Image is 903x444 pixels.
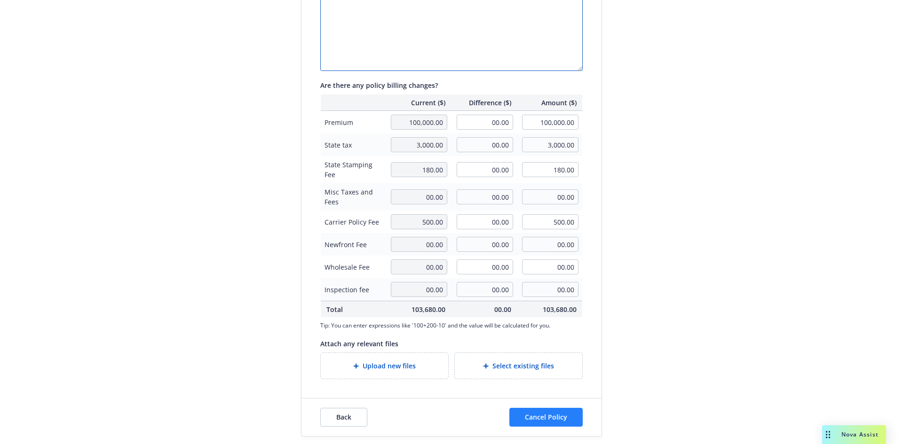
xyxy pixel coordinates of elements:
[325,217,381,227] span: Carrier Policy Fee
[320,352,449,379] div: Upload new files
[454,352,583,379] div: Select existing files
[325,160,381,179] span: State Stamping Fee
[525,413,567,421] span: Cancel Policy
[336,413,351,421] span: Back
[320,408,367,427] button: Back
[320,81,438,90] span: Are there any policy billing changes?
[325,240,381,249] span: Newfront Fee
[457,98,511,108] span: Difference ($)
[391,304,445,314] span: 103,680.00
[523,304,577,314] span: 103,680.00
[509,408,583,427] button: Cancel Policy
[320,321,583,329] span: Tip: You can enter expressions like '100+200-10' and the value will be calculated for you.
[320,339,398,348] span: Attach any relevant files
[523,98,577,108] span: Amount ($)
[841,430,879,438] span: Nova Assist
[325,262,381,272] span: Wholesale Fee
[492,361,554,371] span: Select existing files
[326,304,380,314] span: Total
[457,304,511,314] span: 00.00
[391,98,445,108] span: Current ($)
[822,425,834,444] div: Drag to move
[325,187,381,207] span: Misc Taxes and Fees
[325,285,381,295] span: Inspection fee
[822,425,886,444] button: Nova Assist
[325,140,381,150] span: State tax
[363,361,416,371] span: Upload new files
[325,117,381,127] span: Premium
